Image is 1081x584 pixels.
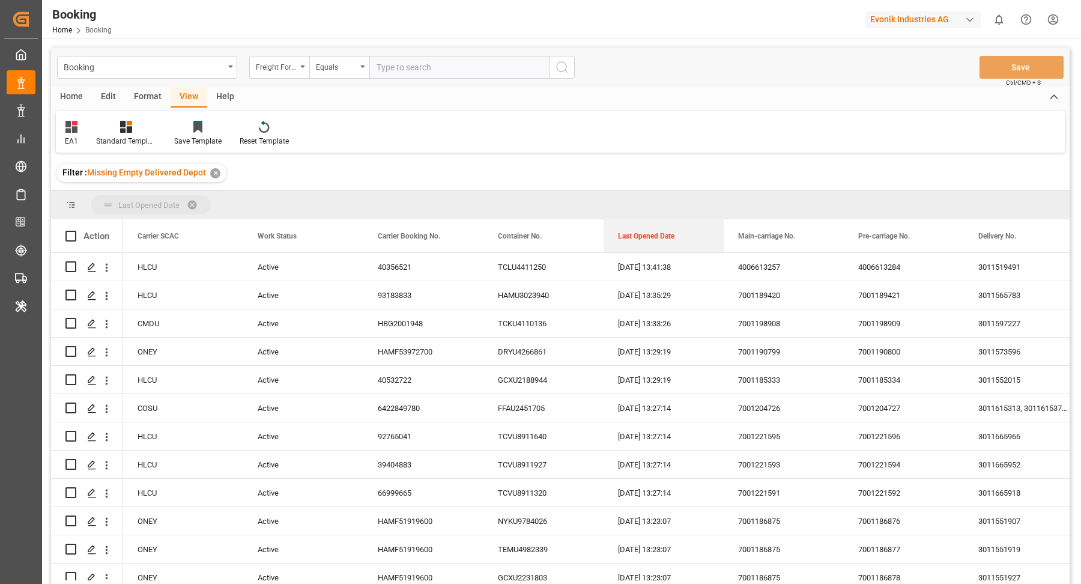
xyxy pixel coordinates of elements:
[604,281,724,309] div: [DATE] 13:35:29
[363,338,483,365] div: HAMF53972700
[986,6,1013,33] button: show 0 new notifications
[1006,78,1041,87] span: Ctrl/CMD + S
[844,366,964,394] div: 7001185334
[483,394,604,422] div: FFAU2451705
[171,87,207,108] div: View
[604,309,724,337] div: [DATE] 13:33:26
[138,232,179,240] span: Carrier SCAC
[123,366,243,394] div: HLCU
[51,422,123,451] div: Press SPACE to select this row.
[483,309,604,337] div: TCKU4110136
[483,535,604,563] div: TEMU4982339
[316,59,357,73] div: Equals
[123,309,243,337] div: CMDU
[123,479,243,506] div: HLCU
[243,253,363,281] div: Active
[51,338,123,366] div: Press SPACE to select this row.
[618,232,674,240] span: Last Opened Date
[483,366,604,394] div: GCXU2188944
[363,507,483,535] div: HAMF51919600
[52,26,72,34] a: Home
[483,451,604,478] div: TCVU8911927
[369,56,550,79] input: Type to search
[378,232,440,240] span: Carrier Booking No.
[123,422,243,450] div: HLCU
[92,87,125,108] div: Edit
[51,507,123,535] div: Press SPACE to select this row.
[123,253,243,281] div: HLCU
[604,338,724,365] div: [DATE] 13:29:19
[604,366,724,394] div: [DATE] 13:29:19
[118,201,180,210] span: Last Opened Date
[724,535,844,563] div: 7001186875
[123,338,243,365] div: ONEY
[210,168,220,178] div: ✕
[844,309,964,337] div: 7001198909
[123,281,243,309] div: HLCU
[258,232,297,240] span: Work Status
[51,309,123,338] div: Press SPACE to select this row.
[738,232,795,240] span: Main-carriage No.
[363,479,483,506] div: 66999665
[858,232,910,240] span: Pre-carriage No.
[865,11,981,28] div: Evonik Industries AG
[174,136,222,147] div: Save Template
[724,451,844,478] div: 7001221593
[604,451,724,478] div: [DATE] 13:27:14
[844,394,964,422] div: 7001204727
[309,56,369,79] button: open menu
[87,168,206,177] span: Missing Empty Delivered Depot
[243,281,363,309] div: Active
[243,422,363,450] div: Active
[51,394,123,422] div: Press SPACE to select this row.
[844,507,964,535] div: 7001186876
[604,507,724,535] div: [DATE] 13:23:07
[363,309,483,337] div: HBG2001948
[550,56,575,79] button: search button
[243,479,363,506] div: Active
[123,535,243,563] div: ONEY
[363,253,483,281] div: 40356521
[62,168,87,177] span: Filter :
[243,366,363,394] div: Active
[604,394,724,422] div: [DATE] 13:27:14
[724,507,844,535] div: 7001186875
[51,535,123,564] div: Press SPACE to select this row.
[865,8,986,31] button: Evonik Industries AG
[1013,6,1040,33] button: Help Center
[243,309,363,337] div: Active
[51,479,123,507] div: Press SPACE to select this row.
[844,451,964,478] div: 7001221594
[724,338,844,365] div: 7001190799
[980,56,1064,79] button: Save
[243,451,363,478] div: Active
[604,422,724,450] div: [DATE] 13:27:14
[604,253,724,281] div: [DATE] 13:41:38
[844,338,964,365] div: 7001190800
[51,87,92,108] div: Home
[724,309,844,337] div: 7001198908
[249,56,309,79] button: open menu
[51,366,123,394] div: Press SPACE to select this row.
[123,451,243,478] div: HLCU
[604,479,724,506] div: [DATE] 13:27:14
[243,535,363,563] div: Active
[363,535,483,563] div: HAMF51919600
[724,281,844,309] div: 7001189420
[844,253,964,281] div: 4006613284
[363,394,483,422] div: 6422849780
[724,253,844,281] div: 4006613257
[256,59,297,73] div: Freight Forwarder's Reference No.
[243,394,363,422] div: Active
[243,338,363,365] div: Active
[207,87,243,108] div: Help
[724,422,844,450] div: 7001221595
[978,232,1016,240] span: Delivery No.
[363,451,483,478] div: 39404883
[123,507,243,535] div: ONEY
[483,422,604,450] div: TCVU8911640
[243,507,363,535] div: Active
[724,366,844,394] div: 7001185333
[724,394,844,422] div: 7001204726
[51,281,123,309] div: Press SPACE to select this row.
